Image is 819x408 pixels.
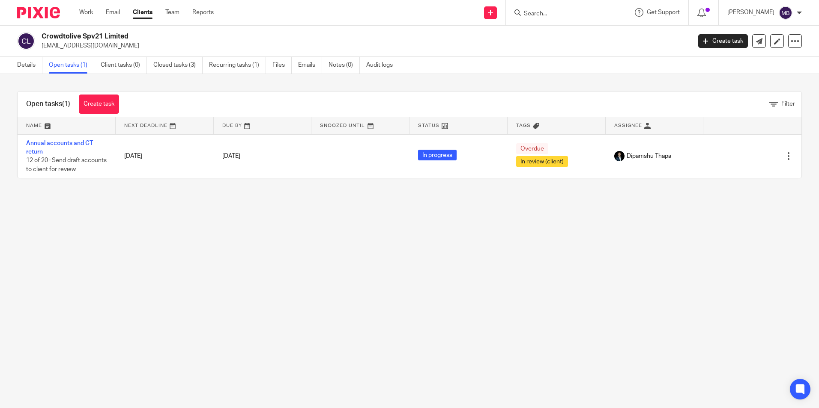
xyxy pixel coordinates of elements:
a: Recurring tasks (1) [209,57,266,74]
span: Get Support [647,9,680,15]
a: Clients [133,8,152,17]
span: Status [418,123,439,128]
a: Email [106,8,120,17]
td: [DATE] [116,134,214,178]
span: (1) [62,101,70,107]
img: Pixie [17,7,60,18]
a: Details [17,57,42,74]
span: Filter [781,101,795,107]
a: Emails [298,57,322,74]
span: In review (client) [516,156,568,167]
span: Snoozed Until [320,123,365,128]
img: svg%3E [779,6,792,20]
a: Work [79,8,93,17]
p: [PERSON_NAME] [727,8,774,17]
img: Image.jfif [614,151,625,161]
h1: Open tasks [26,100,70,109]
span: [DATE] [222,153,240,159]
span: Overdue [516,143,548,154]
a: Team [165,8,179,17]
a: Client tasks (0) [101,57,147,74]
a: Audit logs [366,57,399,74]
a: Open tasks (1) [49,57,94,74]
span: Tags [516,123,531,128]
h2: Crowdtolive Spv21 Limited [42,32,556,41]
span: Dipamshu Thapa [627,152,671,160]
span: In progress [418,150,457,160]
input: Search [523,10,600,18]
span: 12 of 20 · Send draft accounts to client for review [26,157,107,172]
img: svg%3E [17,32,35,50]
a: Create task [79,95,119,114]
a: Reports [192,8,214,17]
p: [EMAIL_ADDRESS][DOMAIN_NAME] [42,41,685,50]
a: Files [272,57,292,74]
a: Closed tasks (3) [153,57,203,74]
a: Notes (0) [329,57,360,74]
a: Annual accounts and CT return [26,140,93,155]
a: Create task [698,34,748,48]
